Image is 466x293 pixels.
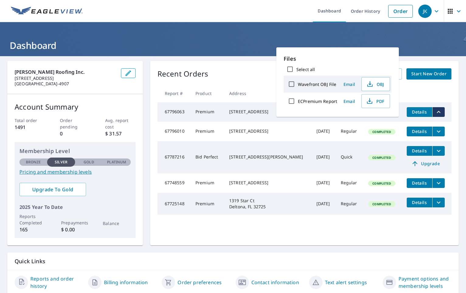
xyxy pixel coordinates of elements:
[15,101,136,112] p: Account Summary
[432,198,445,207] button: filesDropdownBtn-67725148
[157,102,191,122] td: 67796063
[369,181,395,186] span: Completed
[178,279,222,286] a: Order preferences
[325,279,367,286] a: Text alert settings
[191,84,224,102] th: Product
[410,109,429,115] span: Details
[369,155,395,160] span: Completed
[432,146,445,156] button: filesDropdownBtn-67787216
[15,257,451,265] p: Quick Links
[410,148,429,154] span: Details
[60,130,90,137] p: 0
[26,159,41,165] p: Bronze
[11,7,83,16] img: EV Logo
[157,173,191,193] td: 67748559
[312,122,336,141] td: [DATE]
[229,198,307,210] div: 1319 Star Ct Deltona, FL 32725
[365,80,385,88] span: OBJ
[342,81,357,87] span: Email
[24,186,81,193] span: Upgrade To Gold
[410,180,429,186] span: Details
[103,220,130,227] p: Balance
[340,97,359,106] button: Email
[229,128,307,134] div: [STREET_ADDRESS]
[15,81,116,87] p: [GEOGRAPHIC_DATA]-4907
[296,66,315,72] label: Select all
[336,193,364,215] td: Regular
[229,180,307,186] div: [STREET_ADDRESS]
[369,130,395,134] span: Completed
[157,84,191,102] th: Report #
[312,193,336,215] td: [DATE]
[410,128,429,134] span: Details
[432,107,445,117] button: filesDropdownBtn-67796063
[336,141,364,173] td: Quick
[298,98,337,104] label: ECPremium Report
[365,97,385,105] span: PDF
[19,213,47,226] p: Reports Completed
[418,5,432,18] div: JK
[336,122,364,141] td: Regular
[406,68,451,80] a: Start New Order
[84,159,94,165] p: Gold
[15,68,116,76] p: [PERSON_NAME] Roofing Inc.
[7,39,459,52] h1: Dashboard
[19,226,47,233] p: 165
[157,68,209,80] p: Recent Orders
[15,76,116,81] p: [STREET_ADDRESS]
[15,124,45,131] p: 1491
[157,122,191,141] td: 67796010
[298,81,336,87] label: Wavefront OBJ File
[191,141,224,173] td: Bid Perfect
[19,183,86,196] a: Upgrade To Gold
[104,279,148,286] a: Billing information
[361,77,390,91] button: OBJ
[61,220,89,226] p: Prepayments
[432,127,445,136] button: filesDropdownBtn-67796010
[407,198,432,207] button: detailsBtn-67725148
[407,146,432,156] button: detailsBtn-67787216
[388,5,413,18] a: Order
[399,275,451,290] a: Payment options and membership levels
[410,160,441,167] span: Upgrade
[342,98,357,104] span: Email
[407,178,432,188] button: detailsBtn-67748559
[191,193,224,215] td: Premium
[229,154,307,160] div: [STREET_ADDRESS][PERSON_NAME]
[191,102,224,122] td: Premium
[157,141,191,173] td: 67787216
[55,159,67,165] p: Silver
[191,122,224,141] td: Premium
[224,84,312,102] th: Address
[432,178,445,188] button: filesDropdownBtn-67748559
[407,127,432,136] button: detailsBtn-67796010
[60,117,90,130] p: Order pending
[312,173,336,193] td: [DATE]
[407,107,432,117] button: detailsBtn-67796063
[19,203,131,211] p: 2025 Year To Date
[336,173,364,193] td: Regular
[340,80,359,89] button: Email
[251,279,299,286] a: Contact information
[105,117,135,130] p: Avg. report cost
[19,147,131,155] p: Membership Level
[105,130,135,137] p: $ 31.57
[229,109,307,115] div: [STREET_ADDRESS]
[411,70,447,78] span: Start New Order
[410,199,429,205] span: Details
[30,275,83,290] a: Reports and order history
[61,226,89,233] p: $ 0.00
[369,202,395,206] span: Completed
[19,168,131,175] a: Pricing and membership levels
[312,141,336,173] td: [DATE]
[191,173,224,193] td: Premium
[107,159,126,165] p: Platinum
[15,117,45,124] p: Total order
[361,94,390,108] button: PDF
[157,193,191,215] td: 67725148
[284,55,392,63] p: Files
[407,159,445,169] a: Upgrade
